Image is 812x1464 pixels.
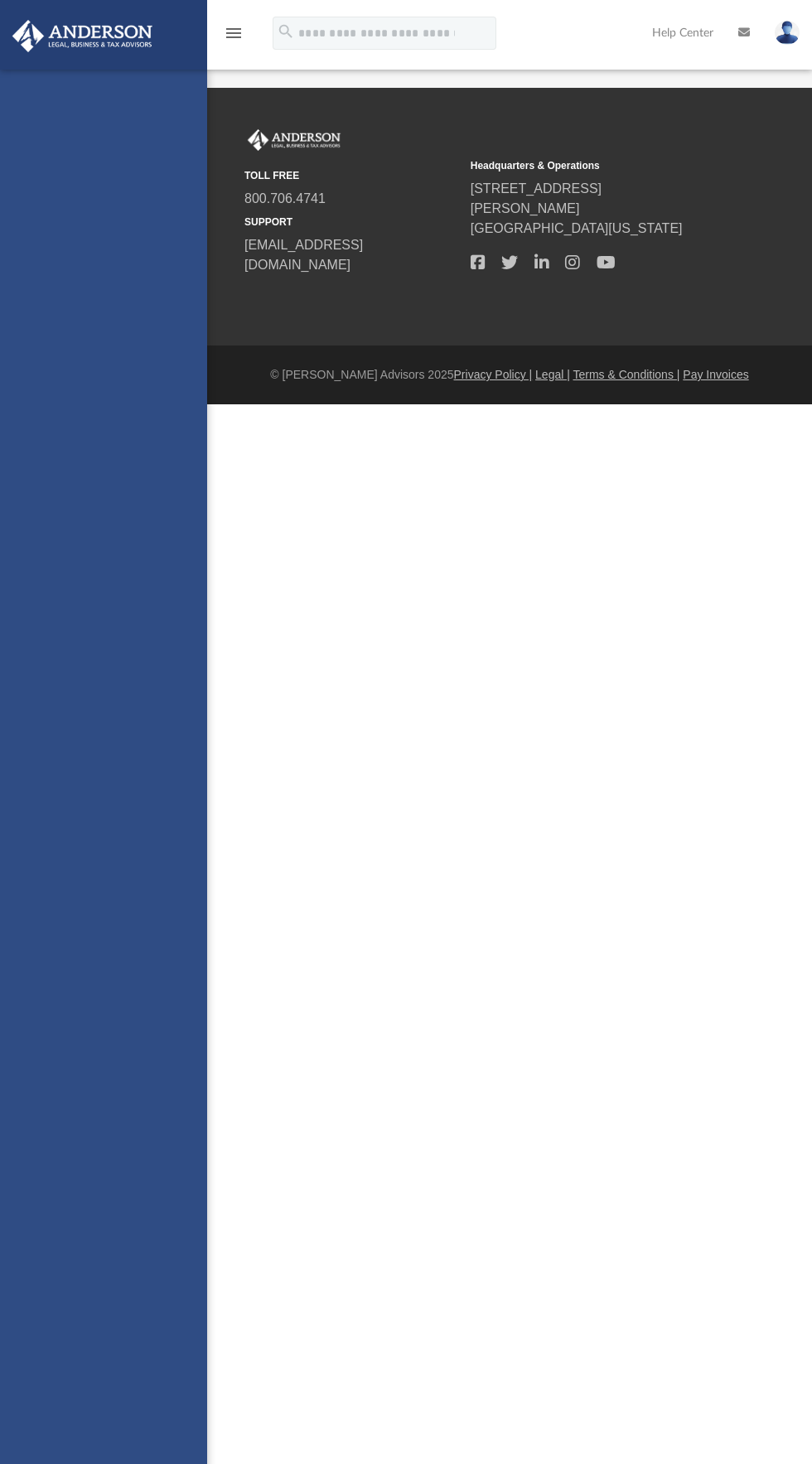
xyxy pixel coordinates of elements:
img: Anderson Advisors Platinum Portal [244,129,344,151]
small: SUPPORT [244,215,459,230]
a: menu [224,31,244,43]
a: Terms & Conditions | [573,368,680,381]
i: menu [224,23,244,43]
a: Pay Invoices [683,368,748,381]
a: [EMAIL_ADDRESS][DOMAIN_NAME] [244,238,363,272]
a: [GEOGRAPHIC_DATA][US_STATE] [471,221,683,235]
div: © [PERSON_NAME] Advisors 2025 [207,366,812,384]
small: TOLL FREE [244,168,459,183]
img: User Pic [775,21,800,45]
a: 800.706.4741 [244,191,326,205]
i: search [277,22,295,41]
a: Privacy Policy | [454,368,533,381]
a: Legal | [535,368,570,381]
small: Headquarters & Operations [471,158,685,173]
img: Anderson Advisors Platinum Portal [7,20,157,52]
a: [STREET_ADDRESS][PERSON_NAME] [471,181,602,215]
